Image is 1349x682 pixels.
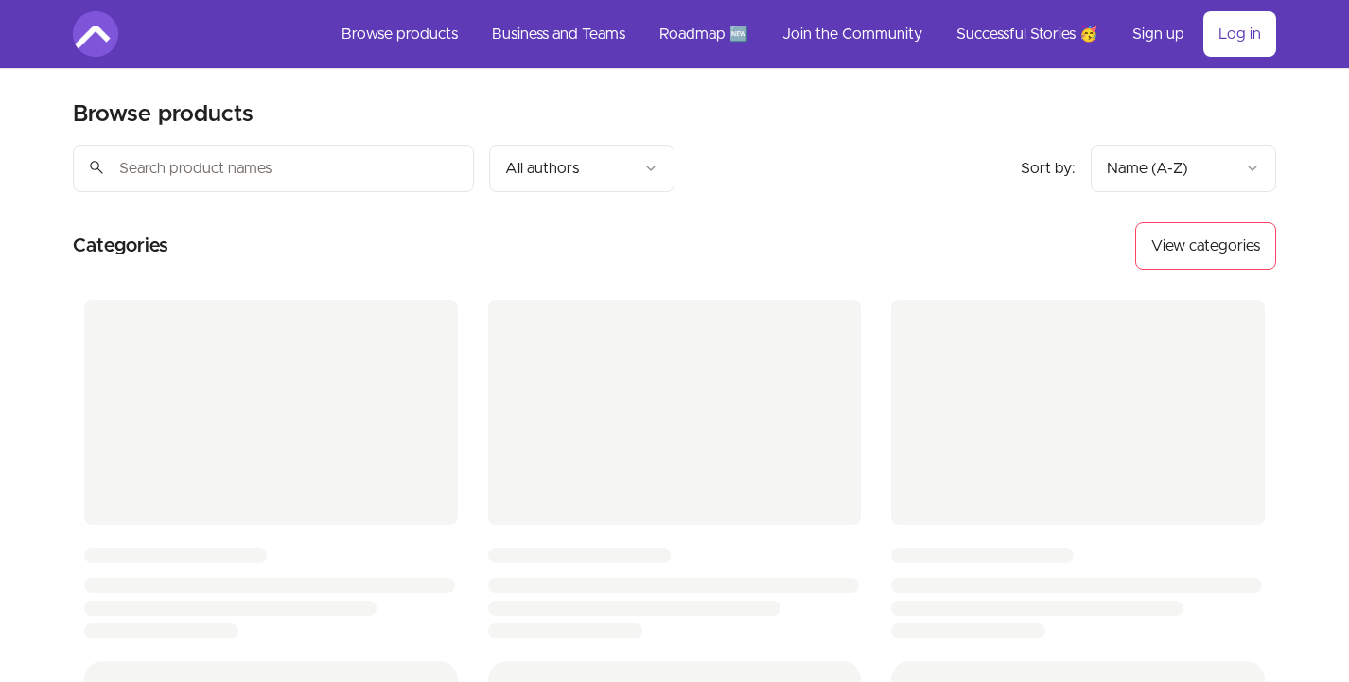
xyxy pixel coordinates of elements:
a: Join the Community [767,11,937,57]
nav: Main [326,11,1276,57]
span: search [88,154,105,181]
h2: Categories [73,222,168,270]
input: Search product names [73,145,474,192]
span: Sort by: [1021,161,1076,176]
button: View categories [1135,222,1276,270]
a: Roadmap 🆕 [644,11,763,57]
h2: Browse products [73,99,254,130]
button: Filter by author [489,145,674,192]
a: Business and Teams [477,11,640,57]
a: Log in [1203,11,1276,57]
a: Successful Stories 🥳 [941,11,1113,57]
a: Browse products [326,11,473,57]
img: Amigoscode logo [73,11,118,57]
button: Product sort options [1091,145,1276,192]
a: Sign up [1117,11,1200,57]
